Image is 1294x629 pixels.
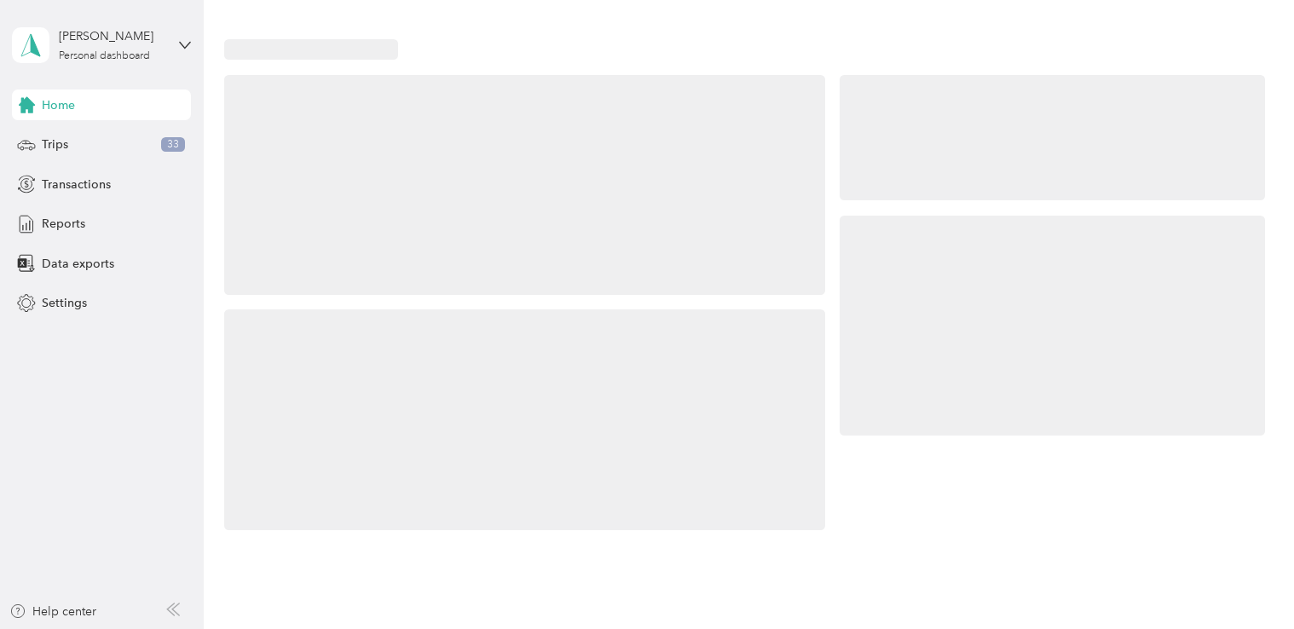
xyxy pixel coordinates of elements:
span: 33 [161,137,185,153]
span: Home [42,96,75,114]
div: [PERSON_NAME] [59,27,165,45]
div: Personal dashboard [59,51,150,61]
span: Reports [42,215,85,233]
span: Transactions [42,176,111,193]
span: Settings [42,294,87,312]
span: Data exports [42,255,114,273]
button: Help center [9,603,96,620]
span: Trips [42,136,68,153]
